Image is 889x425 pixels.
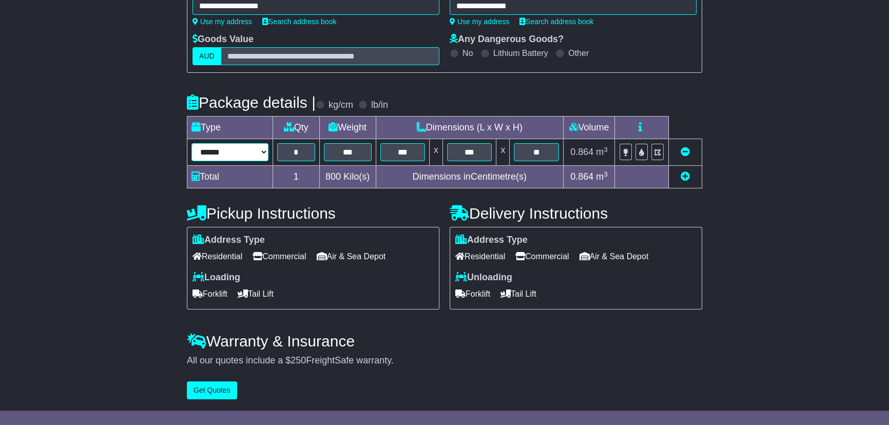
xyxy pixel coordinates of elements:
sup: 3 [604,146,608,153]
h4: Warranty & Insurance [187,333,702,350]
span: m [596,171,608,182]
div: All our quotes include a $ FreightSafe warranty. [187,355,702,366]
span: Tail Lift [500,286,536,302]
a: Search address book [262,17,336,26]
label: lb/in [371,100,388,111]
span: Tail Lift [238,286,274,302]
span: 800 [325,171,341,182]
span: 0.864 [570,147,593,157]
a: Use my address [192,17,252,26]
label: Lithium Battery [493,48,548,58]
a: Use my address [450,17,509,26]
span: Residential [192,248,242,264]
label: Address Type [192,235,265,246]
td: Total [187,166,273,188]
span: Forklift [192,286,227,302]
label: No [462,48,473,58]
h4: Package details | [187,94,316,111]
h4: Pickup Instructions [187,205,439,222]
td: Type [187,117,273,139]
h4: Delivery Instructions [450,205,702,222]
td: Qty [273,117,320,139]
td: Volume [563,117,614,139]
td: Weight [319,117,376,139]
td: x [496,139,510,166]
td: Kilo(s) [319,166,376,188]
sup: 3 [604,170,608,178]
label: Unloading [455,272,512,283]
label: Any Dangerous Goods? [450,34,564,45]
label: Other [568,48,589,58]
td: 1 [273,166,320,188]
span: 0.864 [570,171,593,182]
span: Forklift [455,286,490,302]
label: Address Type [455,235,528,246]
td: x [430,139,443,166]
span: Air & Sea Depot [579,248,649,264]
span: m [596,147,608,157]
a: Add new item [681,171,690,182]
span: Commercial [253,248,306,264]
a: Remove this item [681,147,690,157]
button: Get Quotes [187,381,237,399]
td: Dimensions (L x W x H) [376,117,563,139]
span: Air & Sea Depot [317,248,386,264]
label: Goods Value [192,34,254,45]
label: Loading [192,272,240,283]
span: Residential [455,248,505,264]
label: kg/cm [328,100,353,111]
span: Commercial [515,248,569,264]
label: AUD [192,47,221,65]
span: 250 [291,355,306,365]
td: Dimensions in Centimetre(s) [376,166,563,188]
a: Search address book [519,17,593,26]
